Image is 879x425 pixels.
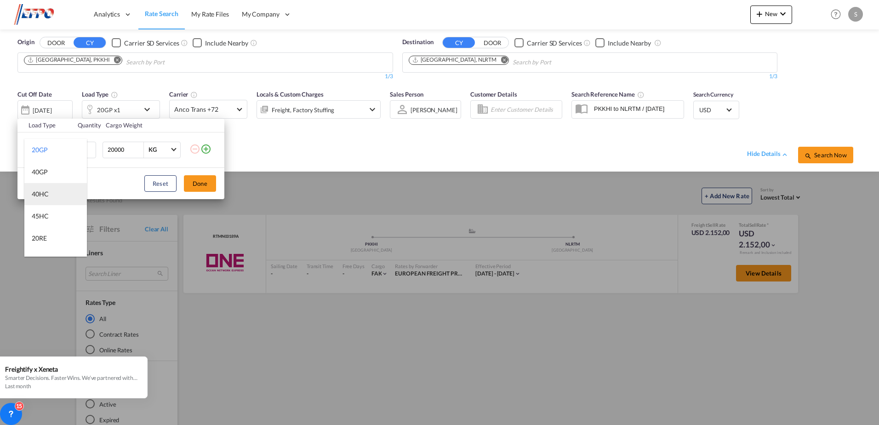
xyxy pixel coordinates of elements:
[32,145,48,155] div: 20GP
[32,256,47,265] div: 40RE
[32,167,48,177] div: 40GP
[32,212,49,221] div: 45HC
[32,190,49,199] div: 40HC
[32,234,47,243] div: 20RE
